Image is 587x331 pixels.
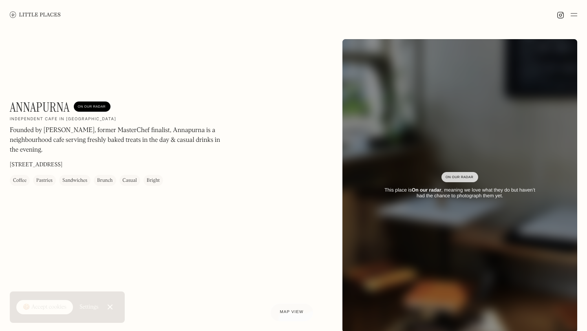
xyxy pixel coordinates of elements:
[10,99,70,115] h1: Annapurna
[102,299,118,315] a: Close Cookie Popup
[446,173,474,181] div: On Our Radar
[97,177,113,185] div: Brunch
[23,303,66,311] div: 🍪 Accept cookies
[412,187,441,193] strong: On our radar
[280,310,304,314] span: Map view
[10,126,230,155] p: Founded by [PERSON_NAME], former MasterChef finalist, Annapurna is a neighbourhood cafe serving f...
[36,177,53,185] div: Pastries
[10,161,62,169] p: [STREET_ADDRESS]
[79,304,99,310] div: Settings
[16,300,73,315] a: 🍪 Accept cookies
[147,177,160,185] div: Bright
[380,187,540,199] div: This place is , meaning we love what they do but haven’t had the chance to photograph them yet.
[10,117,116,122] h2: Independent cafe in [GEOGRAPHIC_DATA]
[270,303,313,321] a: Map view
[62,177,87,185] div: Sandwiches
[79,298,99,316] a: Settings
[13,177,26,185] div: Coffee
[123,177,137,185] div: Casual
[78,103,106,111] div: On Our Radar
